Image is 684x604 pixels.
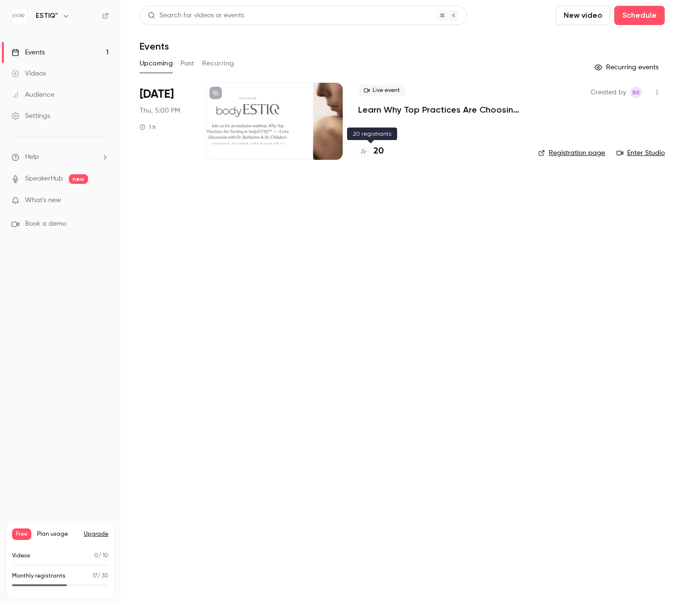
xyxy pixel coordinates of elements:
img: ESTIQ™ [12,8,27,24]
div: Videos [12,69,46,78]
button: Past [181,56,194,71]
h4: 20 [374,145,384,158]
span: Help [25,152,39,162]
a: SpeakerHub [25,174,63,184]
div: Events [12,48,45,57]
button: Recurring events [590,60,665,75]
p: Monthly registrants [12,572,65,580]
button: Recurring [202,56,234,71]
a: 20 [358,145,384,158]
li: help-dropdown-opener [12,152,109,162]
div: 1 h [140,123,156,131]
a: Learn Why Top Practices Are Choosing bodyESTIQ™ — A Live Discussion with [PERSON_NAME] & [PERSON_... [358,104,523,116]
div: Audience [12,90,54,100]
div: Settings [12,111,50,121]
span: [DATE] [140,87,174,102]
button: Schedule [614,6,665,25]
div: Oct 23 Thu, 6:00 PM (America/Chicago) [140,83,190,160]
span: BK [632,87,640,98]
div: Search for videos or events [148,11,244,21]
p: / 30 [92,572,108,580]
h1: Events [140,40,169,52]
span: Brian Kirk [630,87,642,98]
span: Plan usage [37,530,78,538]
span: Created by [591,87,626,98]
h6: ESTIQ™ [36,11,58,21]
p: Videos [12,552,30,560]
a: Registration page [538,148,605,158]
p: / 10 [94,552,108,560]
span: Live event [358,85,406,96]
span: What's new [25,195,61,206]
button: Upcoming [140,56,173,71]
iframe: Noticeable Trigger [97,196,109,205]
button: Upgrade [84,530,108,538]
span: Free [12,528,31,540]
span: new [69,174,88,184]
span: 17 [92,573,97,579]
a: Enter Studio [617,148,665,158]
span: 0 [94,553,98,559]
span: Thu, 5:00 PM [140,106,180,116]
button: New video [555,6,610,25]
span: Book a demo [25,219,66,229]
